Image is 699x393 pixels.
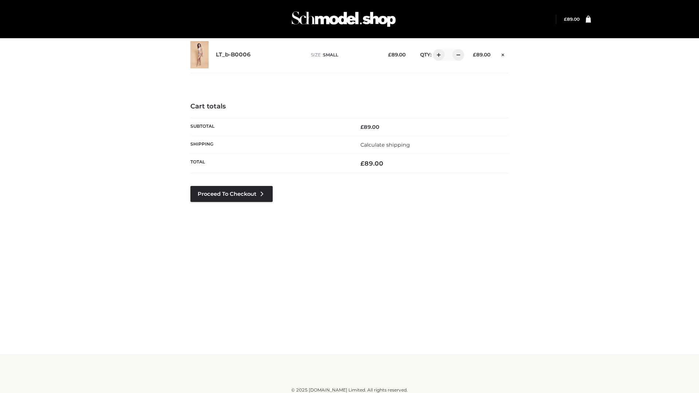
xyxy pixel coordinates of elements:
a: Calculate shipping [360,142,410,148]
bdi: 89.00 [473,52,490,57]
span: £ [473,52,476,57]
bdi: 89.00 [360,160,383,167]
span: £ [360,124,364,130]
a: £89.00 [564,16,580,22]
th: Shipping [190,136,349,154]
h4: Cart totals [190,103,509,111]
bdi: 89.00 [564,16,580,22]
th: Total [190,154,349,173]
span: £ [564,16,567,22]
a: Remove this item [498,49,509,59]
img: Schmodel Admin 964 [289,5,398,33]
span: £ [388,52,391,57]
bdi: 89.00 [360,124,379,130]
bdi: 89.00 [388,52,406,57]
p: size : [311,52,377,58]
th: Subtotal [190,118,349,136]
img: LT_b-B0006 - SMALL [190,41,209,68]
a: Proceed to Checkout [190,186,273,202]
a: LT_b-B0006 [216,51,251,58]
span: £ [360,160,364,167]
div: QTY: [413,49,462,61]
span: SMALL [323,52,338,57]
